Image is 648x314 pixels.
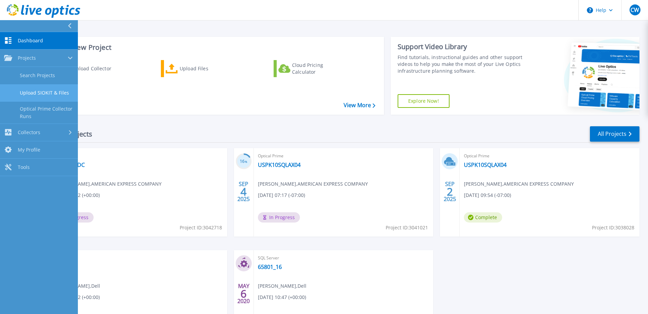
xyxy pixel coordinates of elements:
h3: Start a New Project [49,44,375,51]
span: Project ID: 3041021 [386,224,428,231]
span: Dashboard [18,38,43,44]
a: Download Collector [49,60,125,77]
a: View More [344,102,375,109]
span: [PERSON_NAME] , Dell [258,282,306,290]
span: Tools [18,164,30,170]
div: MAY 2020 [237,281,250,306]
span: Collectors [18,129,40,135]
div: Support Video Library [398,42,524,51]
a: Explore Now! [398,94,450,108]
span: [PERSON_NAME] , AMERICAN EXPRESS COMPANY [52,180,162,188]
h3: 16 [236,158,252,166]
span: % [245,160,247,163]
span: Project ID: 3038028 [592,224,634,231]
a: Cloud Pricing Calculator [274,60,350,77]
span: SQL Server [52,254,223,262]
a: USPK10SQLAX04 [258,161,301,168]
span: CW [631,7,639,13]
a: Upload Files [161,60,237,77]
div: Upload Files [180,62,234,75]
a: 65801_16 [258,263,282,270]
div: SEP 2025 [443,179,456,204]
div: Download Collector [66,62,121,75]
span: In Progress [258,212,300,223]
span: Complete [464,212,502,223]
span: 4 [240,189,247,195]
span: [DATE] 07:17 (-07:00) [258,191,305,199]
span: [DATE] 10:47 (+00:00) [258,294,306,301]
span: [DATE] 09:54 (-07:00) [464,191,511,199]
span: Project ID: 3042718 [180,224,222,231]
span: Optical Prime [464,152,635,160]
div: SEP 2025 [237,179,250,204]
span: Optical Prime [52,152,223,160]
span: [PERSON_NAME] , AMERICAN EXPRESS COMPANY [258,180,368,188]
span: 6 [240,291,247,297]
span: SQL Server [258,254,429,262]
a: All Projects [590,126,639,142]
span: Projects [18,55,36,61]
div: Find tutorials, instructional guides and other support videos to help you make the most of your L... [398,54,524,74]
div: Cloud Pricing Calculator [292,62,347,75]
a: USPK10SQLAX04 [464,161,507,168]
a: Charlotte DC [52,161,85,168]
span: Optical Prime [258,152,429,160]
span: My Profile [18,147,40,153]
span: 2 [447,189,453,195]
span: [PERSON_NAME] , AMERICAN EXPRESS COMPANY [464,180,574,188]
